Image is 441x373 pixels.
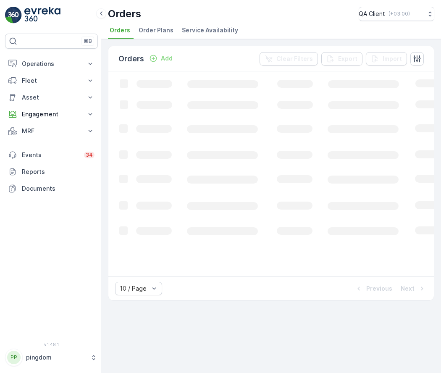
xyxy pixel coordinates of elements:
[84,38,92,45] p: ⌘B
[276,55,313,63] p: Clear Filters
[5,123,98,139] button: MRF
[26,353,86,362] p: pingdom
[108,7,141,21] p: Orders
[5,106,98,123] button: Engagement
[118,53,144,65] p: Orders
[22,110,81,118] p: Engagement
[354,284,393,294] button: Previous
[86,152,93,158] p: 34
[5,7,22,24] img: logo
[260,52,318,66] button: Clear Filters
[22,168,94,176] p: Reports
[22,184,94,193] p: Documents
[139,26,173,34] span: Order Plans
[5,72,98,89] button: Fleet
[388,11,410,17] p: ( +03:00 )
[401,284,415,293] p: Next
[5,55,98,72] button: Operations
[146,53,176,63] button: Add
[5,342,98,347] span: v 1.48.1
[22,60,81,68] p: Operations
[5,89,98,106] button: Asset
[182,26,238,34] span: Service Availability
[161,54,173,63] p: Add
[22,93,81,102] p: Asset
[359,10,385,18] p: QA Client
[400,284,427,294] button: Next
[359,7,434,21] button: QA Client(+03:00)
[321,52,362,66] button: Export
[5,163,98,180] a: Reports
[5,147,98,163] a: Events34
[22,127,81,135] p: MRF
[22,76,81,85] p: Fleet
[22,151,79,159] p: Events
[366,284,392,293] p: Previous
[7,351,21,364] div: PP
[24,7,60,24] img: logo_light-DOdMpM7g.png
[338,55,357,63] p: Export
[5,349,98,366] button: PPpingdom
[366,52,407,66] button: Import
[5,180,98,197] a: Documents
[383,55,402,63] p: Import
[110,26,130,34] span: Orders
